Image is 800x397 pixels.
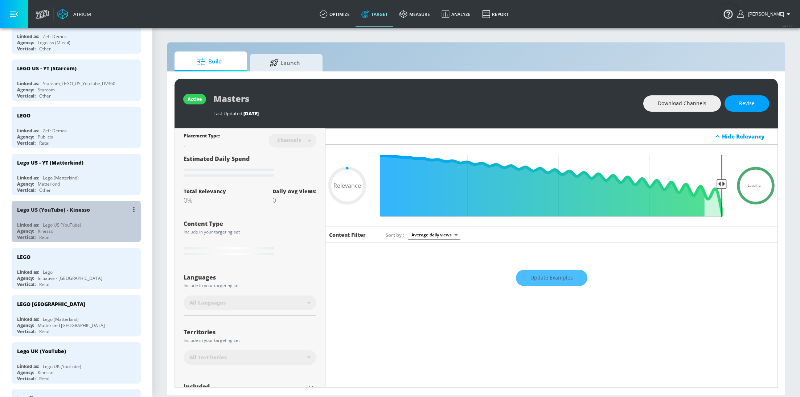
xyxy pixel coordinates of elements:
div: Agency: [17,275,34,281]
div: Other [39,93,51,99]
div: LEGO US - YT (Starcom)Linked as:Starcom_LEGO_US_YouTube_DV360Agency:StarcomVertical:Other [12,59,141,101]
div: Lego (Matterkind) [43,316,79,322]
span: Sort by [386,232,404,238]
button: [PERSON_NAME] [737,10,793,18]
div: Agency: [17,181,34,187]
div: Other [39,46,51,52]
div: Lego UK (YouTube) [17,348,66,355]
div: Zefr Demos [43,128,67,134]
span: Launch [257,54,312,71]
div: Lego US (YouTube) [43,222,81,228]
div: Channels [274,137,305,143]
div: Legoliss (Mitsui) [38,40,70,46]
h6: Content Filter [329,231,366,238]
div: Content Type [184,221,316,227]
div: active [188,96,202,102]
div: Lego UK (YouTube)Linked as:Lego UK (YouTube)Agency:KinessoVertical:Retail [12,342,141,384]
div: Retail [39,140,50,146]
div: Linked as:Zefr DemosAgency:Legoliss (Mitsui)Vertical:Other [12,12,141,54]
div: Agency: [17,134,34,140]
div: LEGOLinked as:LegoAgency:Initiative - [GEOGRAPHIC_DATA]Vertical:Retail [12,248,141,289]
div: Vertical: [17,46,36,52]
span: Revise [739,99,755,108]
div: LEGO [17,253,30,260]
div: Vertical: [17,234,36,240]
button: Open Resource Center [718,4,738,24]
input: Final Threshold [376,155,727,217]
span: login as: stephanie.wolklin@zefr.com [745,12,784,17]
span: Download Channels [658,99,706,108]
div: Retail [39,281,50,288]
div: Include in your targeting set [184,338,316,343]
div: Lego US - YT (Matterkind)Linked as:Lego (Matterkind)Agency:MatterkindVertical:Other [12,154,141,195]
div: LEGO [GEOGRAPHIC_DATA]Linked as:Lego (Matterkind)Agency:Matterkind [GEOGRAPHIC_DATA]Vertical:Retail [12,295,141,336]
div: Lego US (YouTube) - Kinesso [17,206,90,213]
div: Average daily views [408,230,460,240]
div: Vertical: [17,140,36,146]
div: Matterkind [GEOGRAPHIC_DATA] [38,322,105,328]
div: Retail [39,376,50,382]
div: Lego US - YT (Matterkind) [17,159,83,166]
span: Build [182,53,237,70]
div: Agency: [17,228,34,234]
div: Vertical: [17,93,36,99]
a: Analyze [436,1,476,27]
span: v 4.22.2 [783,24,793,28]
div: Lego US (YouTube) - KinessoLinked as:Lego US (YouTube)Agency:KinessoVertical:Retail [12,201,141,242]
div: Matterkind [38,181,60,187]
div: Initiative - [GEOGRAPHIC_DATA] [38,275,102,281]
div: Starcom_LEGO_US_YouTube_DV360 [43,80,115,87]
div: Linked as: [17,128,39,134]
div: Linked as: [17,316,39,322]
div: Linked as: [17,80,39,87]
div: 0% [184,196,226,204]
div: Retail [39,328,50,335]
div: LEGO [17,112,30,119]
div: Retail [39,234,50,240]
div: Last Updated: [213,110,636,117]
a: optimize [314,1,356,27]
div: Atrium [70,11,91,17]
div: Linked as: [17,222,39,228]
a: Target [356,1,394,27]
div: Zefr Demos [43,33,67,40]
span: Estimated Daily Spend [184,155,250,163]
div: Total Relevancy [184,188,226,195]
div: Territories [184,329,316,335]
div: All Territories [184,350,316,365]
div: Daily Avg Views: [272,188,316,195]
div: Linked as: [17,363,39,369]
span: Relevance [333,183,361,189]
a: Atrium [57,9,91,20]
div: Vertical: [17,281,36,288]
div: LEGOLinked as:Zefr DemosAgency:PublicisVertical:Retail [12,107,141,148]
div: Include in your targeting set [184,230,316,234]
div: Hide Relevancy [722,133,774,140]
div: Agency: [17,322,34,328]
div: Hide Relevancy [325,128,778,145]
div: Linked as: [17,269,39,275]
div: Other [39,187,51,193]
div: Vertical: [17,187,36,193]
div: All Languages [184,295,316,310]
div: Lego [43,269,53,275]
div: Lego (Matterkind) [43,175,79,181]
div: Publicis [38,134,53,140]
div: Agency: [17,369,34,376]
div: Placement Type: [184,133,220,140]
div: Linked as: [17,33,39,40]
div: Agency: [17,40,34,46]
div: LEGO [GEOGRAPHIC_DATA] [17,301,85,307]
div: LEGO US - YT (Starcom) [17,65,77,72]
span: All Languages [189,299,226,306]
div: Starcom [38,87,55,93]
div: Languages [184,274,316,280]
span: [DATE] [243,110,259,117]
div: Estimated Daily Spend [184,155,316,179]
